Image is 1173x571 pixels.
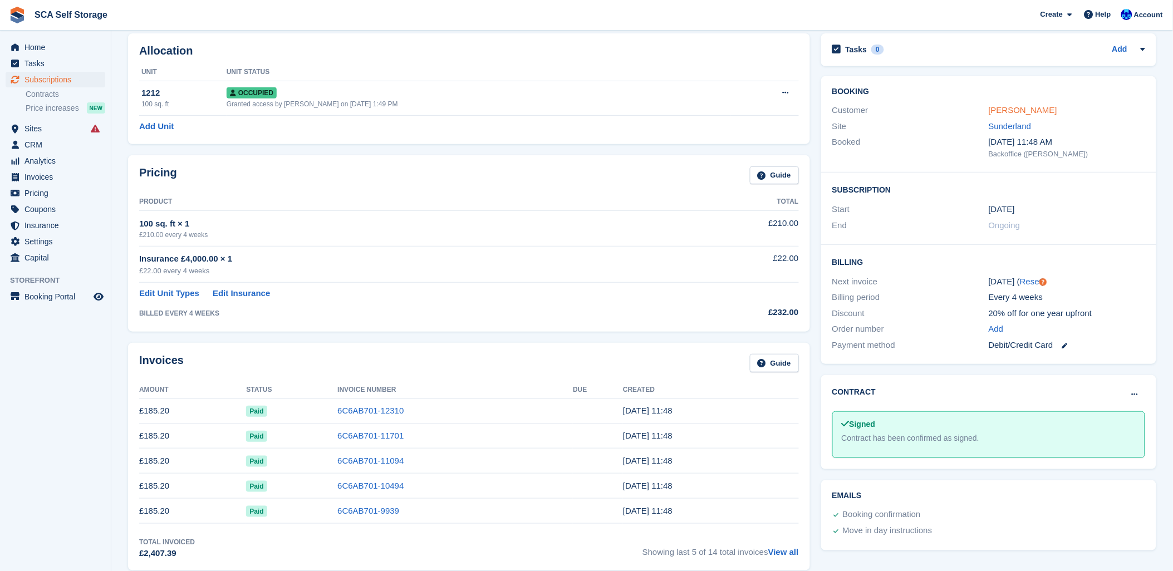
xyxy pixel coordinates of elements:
a: 6C6AB701-11701 [337,431,404,440]
th: Unit [139,63,227,81]
a: 6C6AB701-12310 [337,406,404,415]
a: menu [6,185,105,201]
td: £185.20 [139,424,246,449]
th: Total [675,193,799,211]
th: Created [623,381,798,399]
span: Home [24,40,91,55]
a: menu [6,40,105,55]
td: £185.20 [139,474,246,499]
span: Paid [246,481,267,492]
a: menu [6,234,105,249]
h2: Booking [832,87,1145,96]
span: Capital [24,250,91,265]
div: [DATE] 11:48 AM [989,136,1145,149]
div: £232.00 [675,306,799,319]
div: Total Invoiced [139,537,195,547]
h2: Tasks [846,45,867,55]
div: Backoffice ([PERSON_NAME]) [989,149,1145,160]
div: Payment method [832,339,989,352]
span: Insurance [24,218,91,233]
span: Analytics [24,153,91,169]
time: 2025-06-15 10:48:43 UTC [623,456,673,465]
span: Pricing [24,185,91,201]
h2: Allocation [139,45,799,57]
a: menu [6,250,105,265]
span: Occupied [227,87,277,99]
span: Paid [246,406,267,417]
div: 0 [871,45,884,55]
div: Customer [832,104,989,117]
span: Settings [24,234,91,249]
span: Help [1096,9,1111,20]
a: Guide [750,354,799,372]
a: 6C6AB701-10494 [337,481,404,490]
th: Status [246,381,337,399]
a: menu [6,121,105,136]
a: Add [989,323,1004,336]
th: Due [573,381,623,399]
span: Sites [24,121,91,136]
span: Price increases [26,103,79,114]
td: £22.00 [675,246,799,282]
a: menu [6,153,105,169]
img: Kelly Neesham [1121,9,1132,20]
div: £2,407.39 [139,547,195,560]
div: Order number [832,323,989,336]
a: Preview store [92,290,105,303]
span: Coupons [24,201,91,217]
th: Invoice Number [337,381,573,399]
td: £210.00 [675,211,799,246]
h2: Emails [832,491,1145,500]
td: £185.20 [139,499,246,524]
span: Tasks [24,56,91,71]
span: Invoices [24,169,91,185]
h2: Contract [832,386,876,398]
a: Sunderland [989,121,1032,131]
a: menu [6,137,105,152]
span: Ongoing [989,220,1020,230]
time: 2024-09-08 00:00:00 UTC [989,203,1015,216]
span: Account [1134,9,1163,21]
a: Add [1112,43,1127,56]
th: Product [139,193,675,211]
a: menu [6,289,105,304]
time: 2025-05-18 10:48:50 UTC [623,481,673,490]
a: Price increases NEW [26,102,105,114]
div: Signed [842,419,1136,430]
i: Smart entry sync failures have occurred [91,124,100,133]
div: Contract has been confirmed as signed. [842,432,1136,444]
span: Subscriptions [24,72,91,87]
span: Showing last 5 of 14 total invoices [642,537,799,560]
div: 100 sq. ft [141,99,227,109]
a: menu [6,72,105,87]
div: NEW [87,102,105,114]
td: £185.20 [139,449,246,474]
div: Granted access by [PERSON_NAME] on [DATE] 1:49 PM [227,99,730,109]
td: £185.20 [139,398,246,424]
time: 2025-04-20 10:48:09 UTC [623,506,673,515]
span: Paid [246,431,267,442]
div: Debit/Credit Card [989,339,1145,352]
a: Reset [1020,277,1042,286]
h2: Billing [832,256,1145,267]
span: CRM [24,137,91,152]
span: Paid [246,506,267,517]
div: End [832,219,989,232]
img: stora-icon-8386f47178a22dfd0bd8f6a31ec36ba5ce8667c1dd55bd0f319d3a0aa187defe.svg [9,7,26,23]
a: menu [6,169,105,185]
time: 2025-08-10 10:48:20 UTC [623,406,673,415]
a: Edit Unit Types [139,287,199,300]
div: 1212 [141,87,227,100]
div: Tooltip anchor [1038,277,1048,287]
span: Create [1041,9,1063,20]
h2: Subscription [832,184,1145,195]
a: 6C6AB701-11094 [337,456,404,465]
span: Booking Portal [24,289,91,304]
a: View all [768,547,799,557]
a: [PERSON_NAME] [989,105,1057,115]
div: Billing period [832,291,989,304]
a: menu [6,218,105,233]
h2: Pricing [139,166,177,185]
div: 100 sq. ft × 1 [139,218,675,230]
a: Add Unit [139,120,174,133]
